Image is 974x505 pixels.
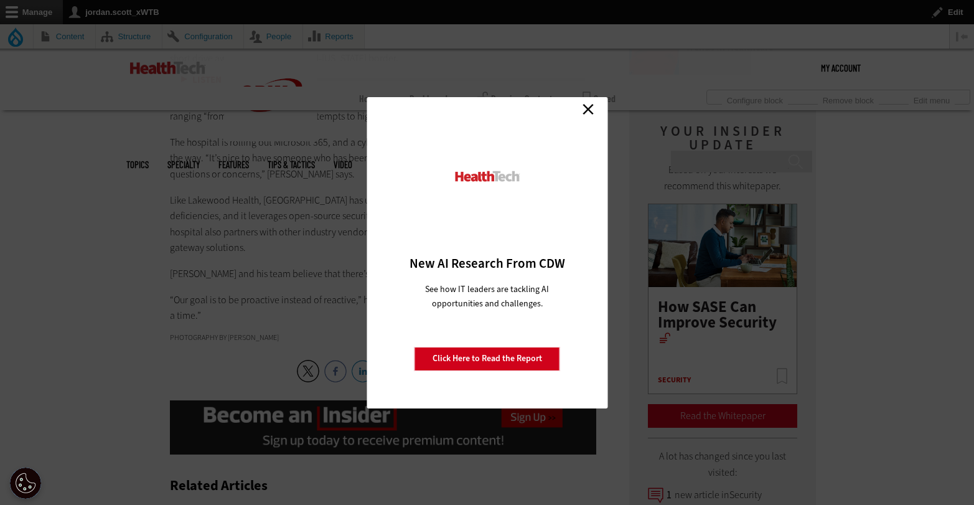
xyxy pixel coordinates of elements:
[388,255,586,272] h3: New AI Research From CDW
[453,170,521,183] img: HealthTech_0_0.png
[579,100,597,119] a: Close
[414,347,560,370] a: Click Here to Read the Report
[410,282,564,311] p: See how IT leaders are tackling AI opportunities and challenges.
[10,468,41,499] div: Cookie Settings
[10,468,41,499] button: Open Preferences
